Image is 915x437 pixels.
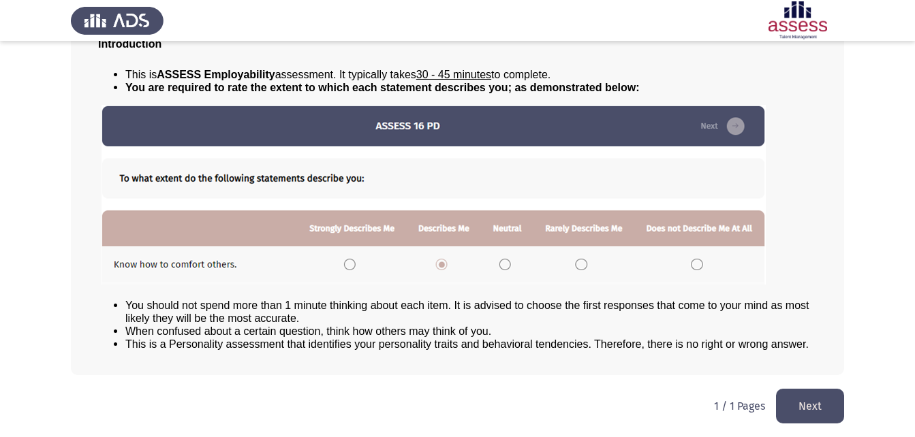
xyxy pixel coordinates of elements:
span: You should not spend more than 1 minute thinking about each item. It is advised to choose the fir... [125,300,809,324]
span: When confused about a certain question, think how others may think of you. [125,325,491,337]
span: This is assessment. It typically takes to complete. [125,69,550,80]
span: You are required to rate the extent to which each statement describes you; as demonstrated below: [125,82,640,93]
u: 30 - 45 minutes [416,69,491,80]
span: Introduction [98,38,161,50]
img: Assess Talent Management logo [71,1,164,39]
button: load next page [776,389,844,423]
img: Assessment logo of ASSESS Employability - EBI [751,1,844,39]
span: This is a Personality assessment that identifies your personality traits and behavioral tendencie... [125,338,809,350]
p: 1 / 1 Pages [714,400,765,412]
b: ASSESS Employability [157,69,275,80]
